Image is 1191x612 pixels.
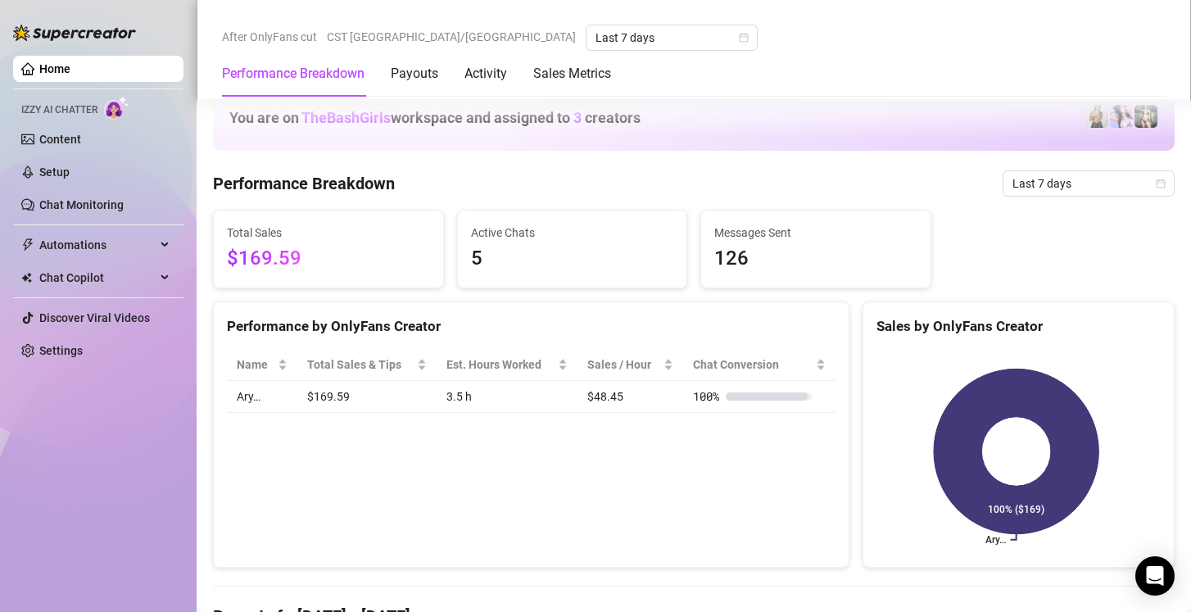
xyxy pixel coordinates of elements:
th: Chat Conversion [683,349,836,381]
h4: Performance Breakdown [213,172,395,195]
span: Chat Copilot [39,265,156,291]
span: calendar [1156,179,1166,188]
span: After OnlyFans cut [222,25,317,49]
div: Est. Hours Worked [446,356,555,374]
span: 126 [714,243,917,274]
span: Active Chats [471,224,674,242]
a: Setup [39,165,70,179]
img: BernadetteTur [1085,105,1108,128]
div: Performance by OnlyFans Creator [227,315,836,338]
span: Name [237,356,274,374]
td: Ary… [227,381,297,413]
text: Ary… [985,534,1006,546]
img: Ary [1110,105,1133,128]
div: Sales by OnlyFans Creator [876,315,1161,338]
img: logo-BBDzfeDw.svg [13,25,136,41]
a: Content [39,133,81,146]
span: Izzy AI Chatter [21,102,97,118]
div: Sales Metrics [533,64,611,84]
span: calendar [739,33,749,43]
span: 100 % [693,388,719,406]
span: CST [GEOGRAPHIC_DATA]/[GEOGRAPHIC_DATA] [327,25,576,49]
h1: You are on workspace and assigned to creators [229,109,641,127]
a: Home [39,62,70,75]
span: Last 7 days [1012,171,1165,196]
td: $169.59 [297,381,437,413]
span: Automations [39,232,156,258]
div: Payouts [391,64,438,84]
img: Bonnie [1134,105,1157,128]
th: Sales / Hour [577,349,684,381]
div: Performance Breakdown [222,64,365,84]
a: Settings [39,344,83,357]
img: AI Chatter [104,96,129,120]
th: Total Sales & Tips [297,349,437,381]
a: Chat Monitoring [39,198,124,211]
img: Chat Copilot [21,272,32,283]
span: Total Sales & Tips [307,356,414,374]
div: Activity [464,64,507,84]
td: 3.5 h [437,381,577,413]
span: 5 [471,243,674,274]
span: 3 [573,109,582,126]
span: thunderbolt [21,238,34,252]
span: $169.59 [227,243,430,274]
span: Chat Conversion [693,356,813,374]
th: Name [227,349,297,381]
td: $48.45 [577,381,684,413]
span: Total Sales [227,224,430,242]
div: Open Intercom Messenger [1135,556,1175,596]
span: TheBashGirls [301,109,391,126]
span: Sales / Hour [587,356,661,374]
span: Last 7 days [595,25,748,50]
a: Discover Viral Videos [39,311,150,324]
span: Messages Sent [714,224,917,242]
